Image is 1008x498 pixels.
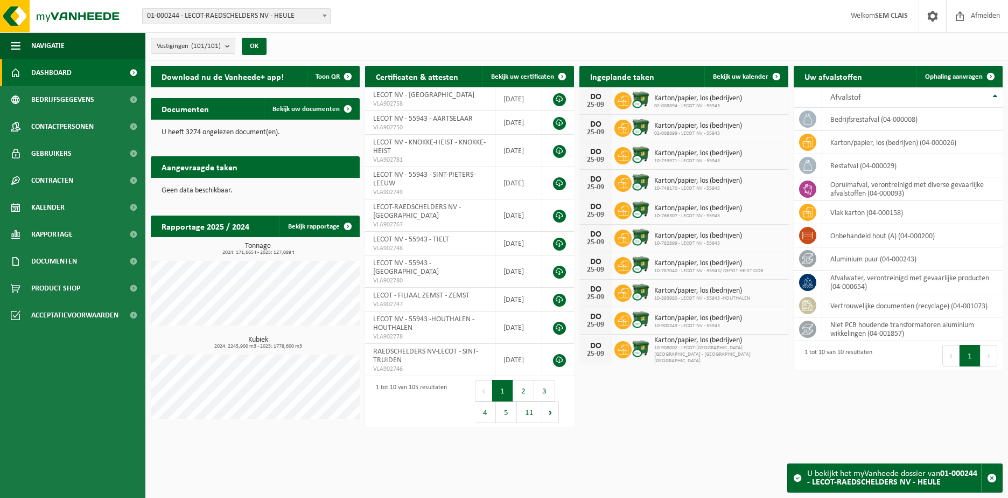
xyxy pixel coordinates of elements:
[495,199,542,232] td: [DATE]
[373,300,487,309] span: VLA902747
[585,313,606,321] div: DO
[585,175,606,184] div: DO
[654,232,742,240] span: Karton/papier, los (bedrijven)
[162,129,349,136] p: U heeft 3274 ongelezen document(en).
[143,9,330,24] span: 01-000244 - LECOT-RAEDSCHELDERS NV - HEULE
[475,380,492,402] button: Previous
[151,66,295,87] h2: Download nu de Vanheede+ app!
[156,243,360,255] h3: Tonnage
[373,220,487,229] span: VLA902767
[585,342,606,350] div: DO
[495,135,542,167] td: [DATE]
[822,177,1003,201] td: opruimafval, verontreinigd met diverse gevaarlijke afvalstoffen (04-000093)
[830,93,861,102] span: Afvalstof
[807,464,981,492] div: U bekijkt het myVanheede dossier van
[279,216,359,237] a: Bekijk rapportage
[654,103,742,109] span: 02-008894 - LECOT NV - 55943
[495,344,542,376] td: [DATE]
[585,258,606,266] div: DO
[373,171,475,188] span: LECOT NV - 55943 - SINT-PIETERS-LEEUW
[272,106,340,113] span: Bekijk uw documenten
[654,268,763,274] span: 10-787040 - LECOT NV - 55943/ DEPOT HEIST ODB
[31,86,94,113] span: Bedrijfsgegevens
[242,38,267,55] button: OK
[495,288,542,312] td: [DATE]
[585,285,606,294] div: DO
[151,216,260,237] h2: Rapportage 2025 / 2024
[373,100,487,108] span: VLA902758
[654,94,742,103] span: Karton/papier, los (bedrijven)
[373,333,487,341] span: VLA902778
[585,101,606,109] div: 25-09
[495,312,542,344] td: [DATE]
[632,228,650,246] img: WB-1100-CU
[654,158,742,164] span: 10-733971 - LECOT NV - 55943
[373,91,474,99] span: LECOT NV - [GEOGRAPHIC_DATA]
[495,167,542,199] td: [DATE]
[156,250,360,255] span: 2024: 171,665 t - 2025: 127,089 t
[632,146,650,164] img: WB-1100-CU
[495,87,542,111] td: [DATE]
[822,247,1003,271] td: aluminium puur (04-000243)
[5,474,180,498] iframe: chat widget
[585,93,606,101] div: DO
[373,259,439,276] span: LECOT NV - 55943 - [GEOGRAPHIC_DATA]
[960,345,981,366] button: 1
[822,224,1003,247] td: onbehandeld hout (A) (04-000200)
[365,66,469,87] h2: Certificaten & attesten
[704,66,787,87] a: Bekijk uw kalender
[981,345,997,366] button: Next
[517,402,542,423] button: 11
[822,131,1003,154] td: karton/papier, los (bedrijven) (04-000026)
[875,12,908,20] strong: SEM CLAIS
[151,98,220,119] h2: Documenten
[31,167,73,194] span: Contracten
[654,130,742,137] span: 02-008899 - LECOT NV - 55943
[31,302,118,329] span: Acceptatievoorwaarden
[373,276,487,285] span: VLA902780
[31,113,94,140] span: Contactpersonen
[822,317,1003,341] td: niet PCB houdende transformatoren aluminium wikkelingen (04-001857)
[654,213,742,219] span: 10-766307 - LECOT NV - 55943
[31,194,65,221] span: Kalender
[632,200,650,219] img: WB-1100-CU
[491,73,554,80] span: Bekijk uw certificaten
[654,240,742,247] span: 10-782899 - LECOT NV - 55943
[942,345,960,366] button: Previous
[654,185,742,192] span: 10-748170 - LECOT NV - 55943
[373,156,487,164] span: VLA902781
[654,336,783,345] span: Karton/papier, los (bedrijven)
[585,266,606,274] div: 25-09
[822,271,1003,294] td: afvalwater, verontreinigd met gevaarlijke producten (04-000654)
[373,315,474,332] span: LECOT NV - 55943 -HOUTHALEN - HOUTHALEN
[654,287,750,295] span: Karton/papier, los (bedrijven)
[654,345,783,364] span: 10-908002 - LECOT-[GEOGRAPHIC_DATA] [GEOGRAPHIC_DATA] - [GEOGRAPHIC_DATA] [GEOGRAPHIC_DATA]
[495,111,542,135] td: [DATE]
[534,380,555,402] button: 3
[373,236,449,244] span: LECOT NV - 55943 - TIELT
[585,230,606,239] div: DO
[585,120,606,129] div: DO
[373,203,461,220] span: LECOT-RAEDSCHELDERS NV - [GEOGRAPHIC_DATA]
[632,340,650,358] img: WB-1100-CU
[142,8,331,24] span: 01-000244 - LECOT-RAEDSCHELDERS NV - HEULE
[151,38,235,54] button: Vestigingen(101/101)
[654,149,742,158] span: Karton/papier, los (bedrijven)
[31,248,77,275] span: Documenten
[31,140,72,167] span: Gebruikers
[585,184,606,191] div: 25-09
[794,66,873,87] h2: Uw afvalstoffen
[31,221,73,248] span: Rapportage
[31,32,65,59] span: Navigatie
[585,294,606,301] div: 25-09
[156,344,360,349] span: 2024: 2245,900 m3 - 2025: 1778,600 m3
[585,211,606,219] div: 25-09
[157,38,221,54] span: Vestigingen
[373,188,487,197] span: VLA902749
[654,323,742,329] span: 10-900349 - LECOT NV - 55943
[822,154,1003,177] td: restafval (04-000029)
[513,380,534,402] button: 2
[822,201,1003,224] td: vlak karton (04-000158)
[31,275,80,302] span: Product Shop
[373,292,470,300] span: LECOT - FILIAAL ZEMST - ZEMST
